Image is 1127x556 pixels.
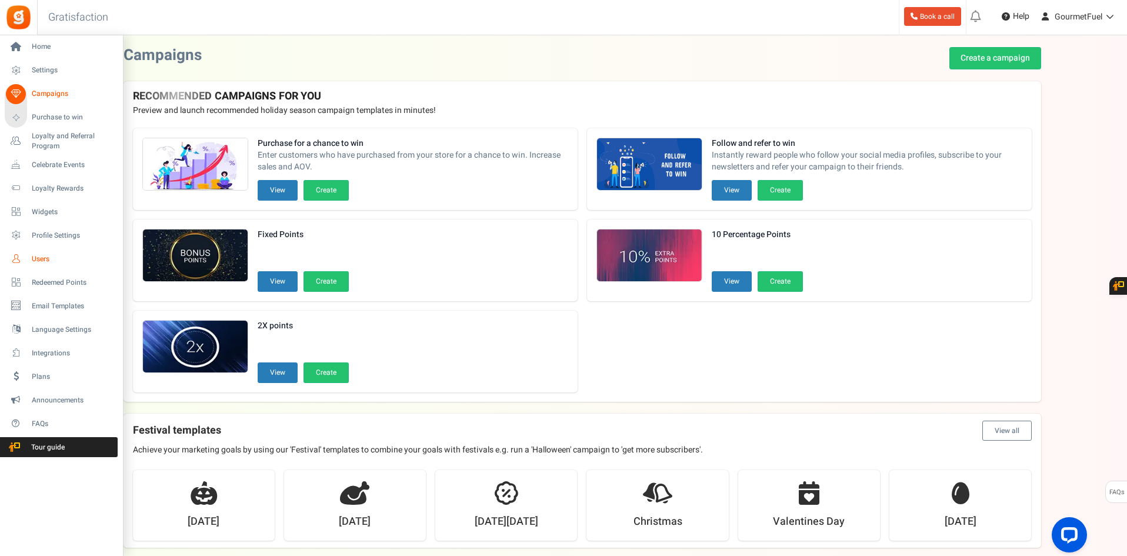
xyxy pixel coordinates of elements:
strong: [DATE] [945,514,976,530]
button: View all [982,421,1032,441]
button: Create [304,180,349,201]
a: Redeemed Points [5,272,118,292]
h4: Festival templates [133,421,1032,441]
button: View [258,362,298,383]
h3: Gratisfaction [35,6,121,29]
strong: [DATE] [339,514,371,530]
strong: Valentines Day [773,514,845,530]
span: FAQs [1109,481,1125,504]
strong: 10 Percentage Points [712,229,803,241]
a: Loyalty and Referral Program [5,131,118,151]
span: Tour guide [5,442,88,452]
span: Instantly reward people who follow your social media profiles, subscribe to your newsletters and ... [712,149,1022,173]
strong: Purchase for a chance to win [258,138,568,149]
strong: Christmas [633,514,682,530]
img: Recommended Campaigns [143,321,248,374]
a: Plans [5,367,118,387]
button: Create [758,271,803,292]
span: Loyalty Rewards [32,184,114,194]
h2: Campaigns [124,47,202,64]
button: View [258,271,298,292]
span: GourmetFuel [1055,11,1102,23]
img: Recommended Campaigns [143,138,248,191]
span: Settings [32,65,114,75]
span: Profile Settings [32,231,114,241]
a: Campaigns [5,84,118,104]
a: Purchase to win [5,108,118,128]
a: FAQs [5,414,118,434]
button: Create [304,362,349,383]
a: Settings [5,61,118,81]
a: Loyalty Rewards [5,178,118,198]
a: Announcements [5,390,118,410]
button: Create [304,271,349,292]
a: Widgets [5,202,118,222]
a: Home [5,37,118,57]
strong: Fixed Points [258,229,349,241]
span: Redeemed Points [32,278,114,288]
span: Plans [32,372,114,382]
a: Users [5,249,118,269]
a: Help [997,7,1034,26]
img: Recommended Campaigns [597,138,702,191]
button: View [712,271,752,292]
strong: 2X points [258,320,349,332]
img: Gratisfaction [5,4,32,31]
strong: [DATE] [188,514,219,530]
span: Email Templates [32,301,114,311]
strong: Follow and refer to win [712,138,1022,149]
span: FAQs [32,419,114,429]
a: Profile Settings [5,225,118,245]
button: View [712,180,752,201]
strong: [DATE][DATE] [475,514,538,530]
a: Integrations [5,343,118,363]
a: Create a campaign [949,47,1041,69]
a: Book a call [904,7,961,26]
span: Celebrate Events [32,160,114,170]
span: Enter customers who have purchased from your store for a chance to win. Increase sales and AOV. [258,149,568,173]
h4: RECOMMENDED CAMPAIGNS FOR YOU [133,91,1032,102]
span: Home [32,42,114,52]
span: Announcements [32,395,114,405]
span: Language Settings [32,325,114,335]
span: Help [1010,11,1029,22]
p: Achieve your marketing goals by using our 'Festival' templates to combine your goals with festiva... [133,444,1032,456]
span: Campaigns [32,89,114,99]
span: Users [32,254,114,264]
span: Integrations [32,348,114,358]
img: Recommended Campaigns [597,229,702,282]
button: View [258,180,298,201]
span: Purchase to win [32,112,114,122]
img: Recommended Campaigns [143,229,248,282]
a: Celebrate Events [5,155,118,175]
p: Preview and launch recommended holiday season campaign templates in minutes! [133,105,1032,116]
a: Email Templates [5,296,118,316]
span: Widgets [32,207,114,217]
a: Language Settings [5,319,118,339]
span: Loyalty and Referral Program [32,131,118,151]
button: Create [758,180,803,201]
